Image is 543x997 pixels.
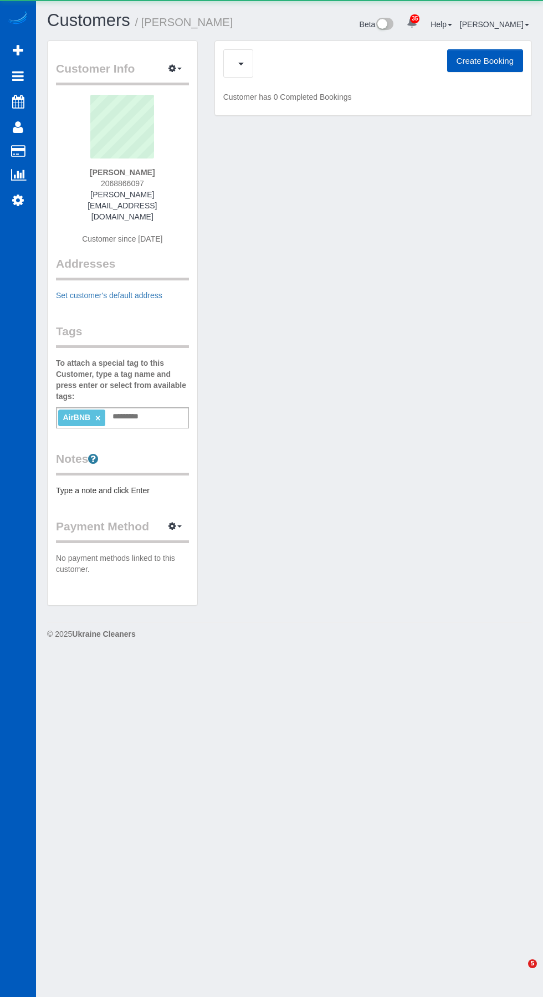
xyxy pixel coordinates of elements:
[505,959,532,986] iframe: Intercom live chat
[56,357,189,402] label: To attach a special tag to this Customer, type a tag name and press enter or select from availabl...
[56,60,189,85] legend: Customer Info
[56,553,189,575] p: No payment methods linked to this customer.
[56,291,162,300] a: Set customer's default address
[410,14,419,23] span: 35
[88,190,157,221] a: [PERSON_NAME][EMAIL_ADDRESS][DOMAIN_NAME]
[56,323,189,348] legend: Tags
[101,179,144,188] span: 2068866097
[90,168,155,177] strong: [PERSON_NAME]
[360,20,394,29] a: Beta
[431,20,452,29] a: Help
[528,959,537,968] span: 5
[401,11,423,35] a: 35
[95,413,100,423] a: ×
[56,518,189,543] legend: Payment Method
[56,451,189,476] legend: Notes
[460,20,529,29] a: [PERSON_NAME]
[223,91,523,103] p: Customer has 0 Completed Bookings
[72,630,135,638] strong: Ukraine Cleaners
[135,16,233,28] small: / [PERSON_NAME]
[47,628,532,640] div: © 2025
[47,11,130,30] a: Customers
[63,413,90,422] span: AirBNB
[7,11,29,27] img: Automaid Logo
[56,485,189,496] pre: Type a note and click Enter
[82,234,162,243] span: Customer since [DATE]
[447,49,523,73] button: Create Booking
[375,18,393,32] img: New interface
